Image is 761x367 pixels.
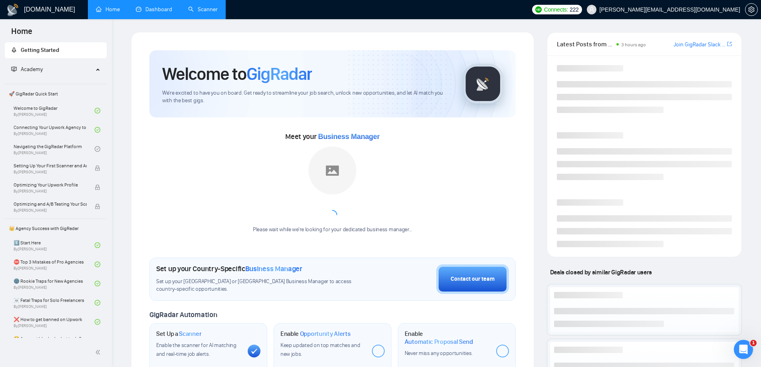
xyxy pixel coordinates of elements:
span: Enable the scanner for AI matching and real-time job alerts. [156,342,236,357]
div: Contact our team [451,275,495,284]
div: Please wait while we're looking for your dedicated business manager... [248,226,417,234]
a: dashboardDashboard [136,6,172,13]
span: Set up your [GEOGRAPHIC_DATA] or [GEOGRAPHIC_DATA] Business Manager to access country-specific op... [156,278,368,293]
span: Optimizing Your Upwork Profile [14,181,87,189]
span: check-circle [95,300,100,306]
button: Contact our team [436,264,509,294]
a: Welcome to GigRadarBy[PERSON_NAME] [14,102,95,119]
img: placeholder.png [308,147,356,194]
span: Deals closed by similar GigRadar users [547,265,655,279]
span: 🚀 GigRadar Quick Start [6,86,106,102]
a: 🌚 Rookie Traps for New AgenciesBy[PERSON_NAME] [14,275,95,292]
span: We're excited to have you on board. Get ready to streamline your job search, unlock new opportuni... [162,89,450,105]
a: 😭 Account blocked: what to do? [14,332,95,350]
span: By [PERSON_NAME] [14,170,87,175]
span: Academy [11,66,43,73]
h1: Set up your Country-Specific [156,264,302,273]
span: By [PERSON_NAME] [14,189,87,194]
span: Automatic Proposal Send [405,338,473,346]
a: Connecting Your Upwork Agency to GigRadarBy[PERSON_NAME] [14,121,95,139]
span: Optimizing and A/B Testing Your Scanner for Better Results [14,200,87,208]
h1: Set Up a [156,330,201,338]
span: loading [328,210,337,220]
span: Keep updated on top matches and new jobs. [280,342,360,357]
img: gigradar-logo.png [463,64,503,104]
a: searchScanner [188,6,218,13]
h1: Enable [405,330,490,345]
span: 👑 Agency Success with GigRadar [6,220,106,236]
span: Home [5,26,39,42]
span: export [727,41,732,47]
a: ☠️ Fatal Traps for Solo FreelancersBy[PERSON_NAME] [14,294,95,311]
span: Academy [21,66,43,73]
span: check-circle [95,262,100,267]
span: Business Manager [318,133,380,141]
img: upwork-logo.png [535,6,542,13]
button: setting [745,3,758,16]
h1: Welcome to [162,63,312,85]
span: check-circle [95,281,100,286]
a: setting [745,6,758,13]
iframe: Intercom live chat [734,340,753,359]
span: setting [745,6,757,13]
span: fund-projection-screen [11,66,17,72]
span: Business Manager [245,264,302,273]
span: double-left [95,348,103,356]
h1: Enable [280,330,351,338]
span: GigRadar Automation [149,310,217,319]
span: Latest Posts from the GigRadar Community [557,39,614,49]
span: Getting Started [21,47,59,54]
a: Join GigRadar Slack Community [674,40,725,49]
span: rocket [11,47,17,53]
span: Setting Up Your First Scanner and Auto-Bidder [14,162,87,170]
a: export [727,40,732,48]
span: check-circle [95,319,100,325]
span: Meet your [285,132,380,141]
span: lock [95,204,100,209]
span: Connects: [544,5,568,14]
a: ⛔ Top 3 Mistakes of Pro AgenciesBy[PERSON_NAME] [14,256,95,273]
span: user [589,7,594,12]
span: 3 hours ago [621,42,646,48]
span: 1 [750,340,757,346]
span: check-circle [95,146,100,152]
span: lock [95,165,100,171]
span: By [PERSON_NAME] [14,208,87,213]
span: lock [95,184,100,190]
a: 1️⃣ Start HereBy[PERSON_NAME] [14,236,95,254]
span: GigRadar [246,63,312,85]
span: 222 [570,5,578,14]
li: Getting Started [5,42,107,58]
a: ❌ How to get banned on UpworkBy[PERSON_NAME] [14,313,95,331]
span: Opportunity Alerts [300,330,351,338]
span: check-circle [95,108,100,113]
span: check-circle [95,127,100,133]
span: check-circle [95,242,100,248]
span: Never miss any opportunities. [405,350,473,357]
a: homeHome [96,6,120,13]
span: Scanner [179,330,201,338]
a: Navigating the GigRadar PlatformBy[PERSON_NAME] [14,140,95,158]
img: logo [6,4,19,16]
